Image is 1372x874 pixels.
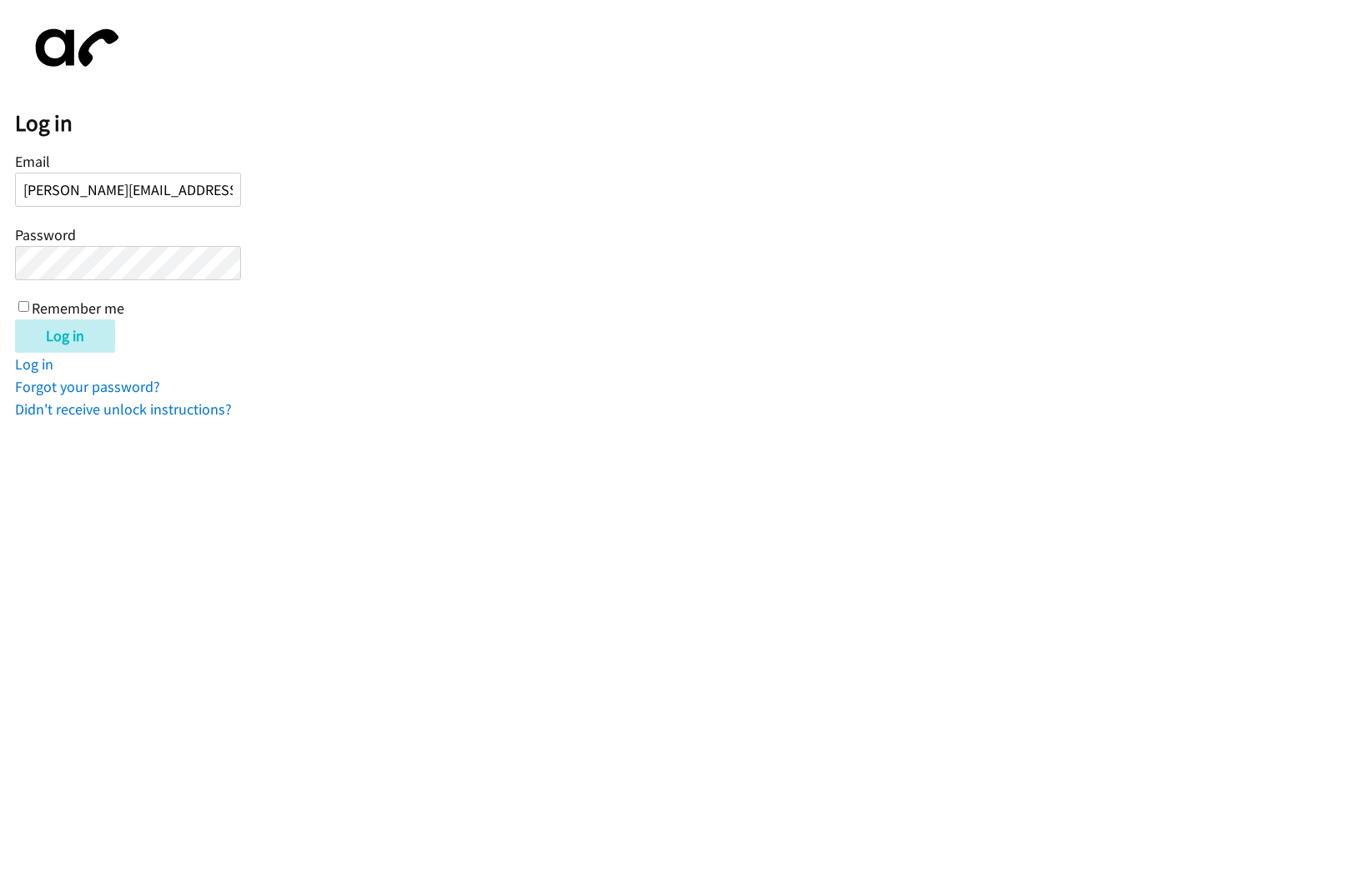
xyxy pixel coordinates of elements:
[15,354,53,374] a: Log in
[15,109,1372,138] h2: Log in
[15,152,50,171] label: Email
[15,377,160,396] a: Forgot your password?
[15,399,232,419] a: Didn't receive unlock instructions?
[15,225,76,244] label: Password
[15,15,132,81] img: aphone-8a226864a2ddd6a5e75d1ebefc011f4aa8f32683c2d82f3fb0802fe031f96514.svg
[32,299,124,318] label: Remember me
[15,319,115,353] input: Log in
